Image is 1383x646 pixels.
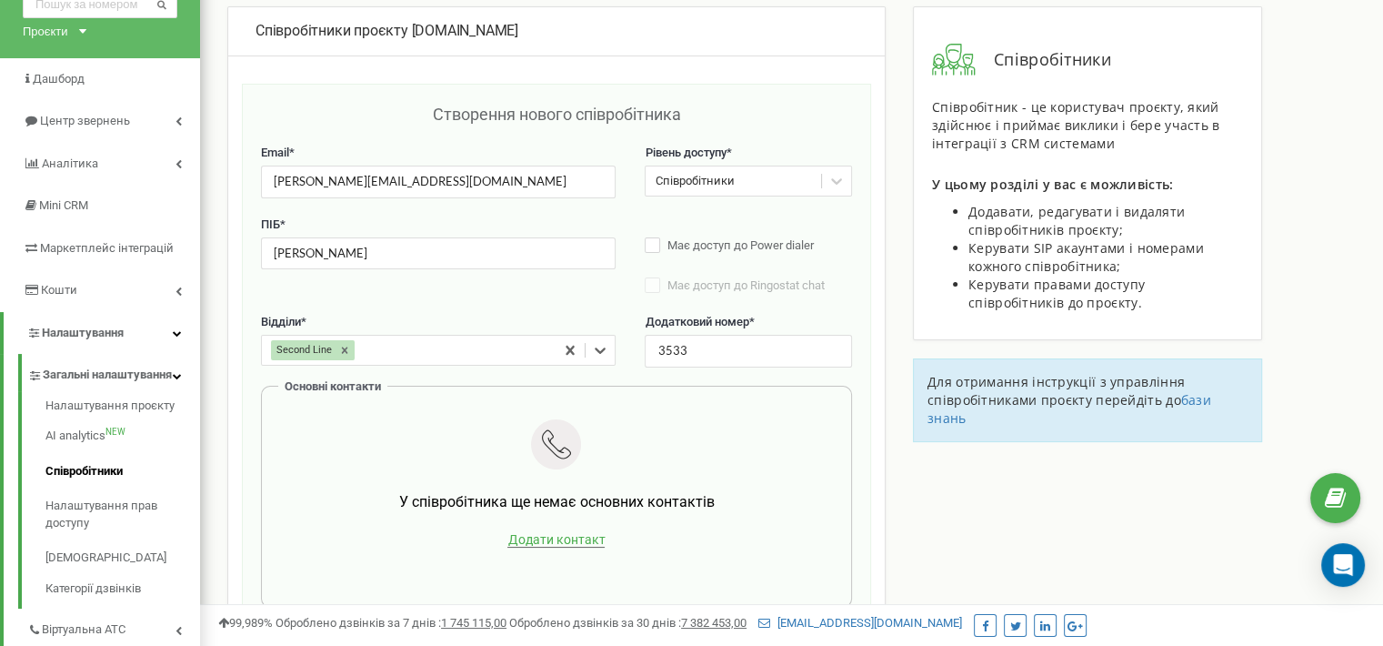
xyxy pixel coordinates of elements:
[40,114,130,127] span: Центр звернень
[33,72,85,86] span: Дашборд
[40,241,174,255] span: Маркетплейс інтеграцій
[218,616,273,630] span: 99,989%
[276,616,506,630] span: Оброблено дзвінків за 7 днів :
[1321,543,1365,587] div: Open Intercom Messenger
[261,315,301,328] span: Відділи
[27,609,200,646] a: Віртуальна АТС
[261,237,616,269] input: Введіть ПІБ
[285,379,381,393] span: Основні контакти
[45,576,200,598] a: Категорії дзвінків
[45,489,200,540] a: Налаштування прав доступу
[45,454,200,490] a: Співробітники
[667,238,814,252] span: Має доступ до Power dialer
[758,616,962,630] a: [EMAIL_ADDRESS][DOMAIN_NAME]
[968,203,1185,238] span: Додавати, редагувати і видаляти співробітників проєкту;
[927,391,1211,427] a: бази знань
[507,532,605,548] span: Додати контакт
[968,239,1204,275] span: Керувати SIP акаунтами і номерами кожного співробітника;
[398,493,714,510] span: У співробітника ще немає основних контактів
[42,326,124,339] span: Налаштування
[432,105,680,124] span: Створення нового співробітника
[509,616,747,630] span: Оброблено дзвінків за 30 днів :
[645,335,851,367] input: Вкажіть додатковий номер
[45,398,200,419] a: Налаштування проєкту
[976,48,1111,72] span: Співробітники
[43,367,172,384] span: Загальні налаштування
[261,146,289,159] span: Email
[39,198,88,212] span: Mini CRM
[42,621,125,639] span: Віртуальна АТС
[932,176,1174,193] span: У цьому розділі у вас є можливість:
[42,156,98,170] span: Аналiтика
[968,276,1145,311] span: Керувати правами доступу співробітників до проєкту.
[645,146,726,159] span: Рівень доступу
[261,166,616,197] input: Введіть Email
[4,312,200,355] a: Налаштування
[45,419,200,454] a: AI analyticsNEW
[41,283,77,297] span: Кошти
[927,373,1185,409] span: Для отримання інструкції з управління співробітниками проєкту перейдіть до
[271,340,335,360] div: Second Line
[667,278,825,292] span: Має доступ до Ringostat chat
[256,21,857,42] div: [DOMAIN_NAME]
[23,23,68,40] div: Проєкти
[655,173,734,190] div: Співробітники
[645,315,748,328] span: Додатковий номер
[261,217,280,231] span: ПІБ
[441,616,506,630] u: 1 745 115,00
[27,354,200,391] a: Загальні налаштування
[256,22,408,39] span: Співробітники проєкту
[932,98,1220,152] span: Співробітник - це користувач проєкту, який здійснює і приймає виклики і бере участь в інтеграції ...
[681,616,747,630] u: 7 382 453,00
[45,540,200,576] a: [DEMOGRAPHIC_DATA]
